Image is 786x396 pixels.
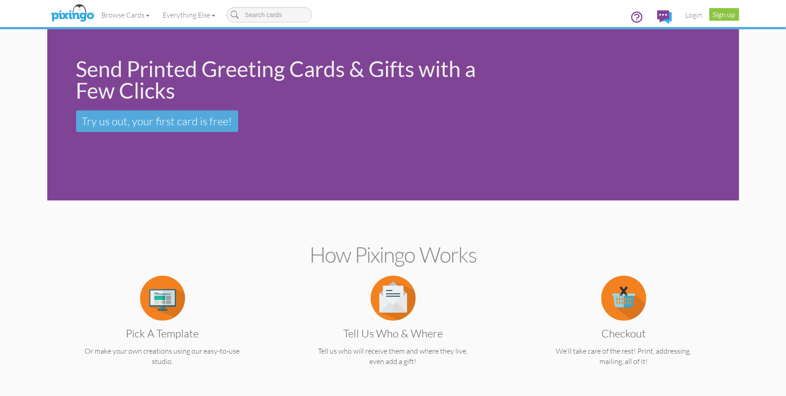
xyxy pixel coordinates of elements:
span: Try us out, your first card is free! [82,114,232,128]
a: Pick a Template Or make your own creations using our easy-to-use studio. [65,293,260,367]
h3: Tell us Who & Where [302,328,484,339]
img: item.alt [140,276,185,321]
a: Everything Else [156,4,222,26]
p: Tell us who will receive them and where they live, even add a gift! [295,346,491,367]
h3: Pick a Template [72,328,254,339]
img: comments.svg [657,10,672,24]
a: Sign up [709,8,739,21]
div: Send Printed Greeting Cards & Gifts with a Few Clicks [76,58,501,101]
a: Tell us Who & Where Tell us who will receive them and where they live, even add a gift! [295,293,491,367]
a: Browse Cards [95,4,156,26]
img: pixingo logo [49,2,96,25]
a: Try us out, your first card is free! [76,110,238,132]
img: item.alt [601,276,646,321]
a: Checkout We'll take care of the rest! Print, addressing, mailing, all of it! [526,293,722,367]
p: We'll take care of the rest! Print, addressing, mailing, all of it! [526,346,722,367]
a: Login [679,4,709,26]
p: Or make your own creations using our easy-to-use studio. [65,346,260,367]
img: item.alt [371,276,416,321]
h2: How Pixingo works [63,243,723,267]
input: Search cards [227,7,312,23]
h3: Checkout [533,328,715,339]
